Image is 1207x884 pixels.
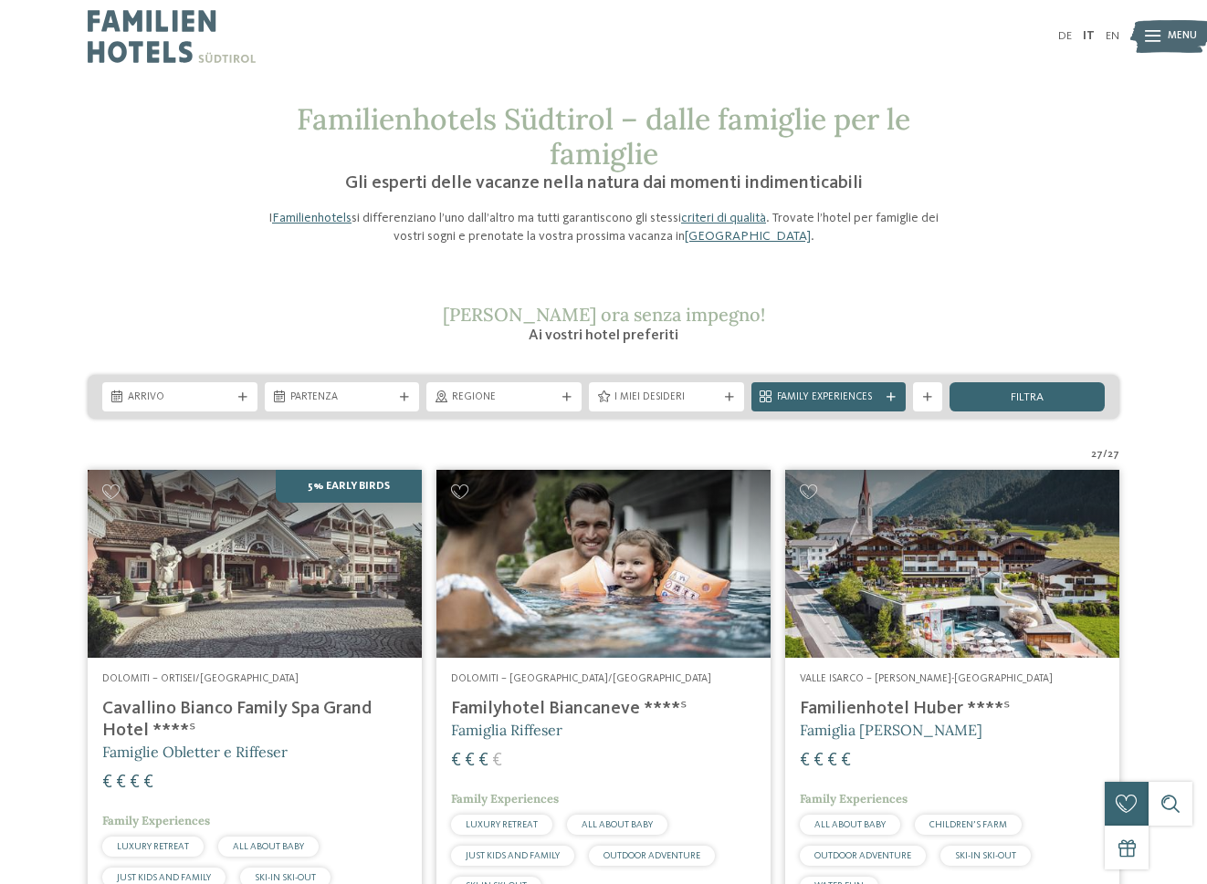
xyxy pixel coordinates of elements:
[451,673,711,684] span: Dolomiti – [GEOGRAPHIC_DATA]/[GEOGRAPHIC_DATA]
[681,212,766,224] a: criteri di qualità
[255,873,316,882] span: SKI-IN SKI-OUT
[777,390,881,405] span: Family Experiences
[614,390,719,405] span: I miei desideri
[1168,29,1197,44] span: Menu
[800,791,908,806] span: Family Experiences
[800,698,1105,720] h4: Familienhotel Huber ****ˢ
[128,390,232,405] span: Arrivo
[827,752,837,770] span: €
[813,752,824,770] span: €
[102,743,288,761] span: Famiglie Obletter e Riffeser
[785,470,1119,658] img: Cercate un hotel per famiglie? Qui troverete solo i migliori!
[297,100,910,172] span: Familienhotels Südtirol – dalle famiglie per le famiglie
[345,174,863,192] span: Gli esperti delle vacanze nella natura dai momenti indimenticabili
[1091,448,1103,463] span: 27
[130,774,140,792] span: €
[685,230,811,243] a: [GEOGRAPHIC_DATA]
[272,212,352,224] a: Familienhotels
[955,851,1016,860] span: SKI-IN SKI-OUT
[451,721,562,739] span: Famiglia Riffeser
[443,303,765,326] span: [PERSON_NAME] ora senza impegno!
[492,752,502,770] span: €
[117,873,211,882] span: JUST KIDS AND FAMILY
[800,752,810,770] span: €
[116,774,126,792] span: €
[102,673,299,684] span: Dolomiti – Ortisei/[GEOGRAPHIC_DATA]
[1106,30,1119,42] a: EN
[841,752,851,770] span: €
[102,774,112,792] span: €
[1011,392,1044,404] span: filtra
[102,813,210,828] span: Family Experiences
[929,820,1007,829] span: CHILDREN’S FARM
[257,209,950,245] p: I si differenziano l’uno dall’altro ma tutti garantiscono gli stessi . Trovate l’hotel per famigl...
[529,328,678,343] span: Ai vostri hotel preferiti
[143,774,153,792] span: €
[814,851,911,860] span: OUTDOOR ADVENTURE
[582,820,653,829] span: ALL ABOUT BABY
[1058,30,1072,42] a: DE
[102,698,407,742] h4: Cavallino Bianco Family Spa Grand Hotel ****ˢ
[814,820,886,829] span: ALL ABOUT BABY
[800,673,1053,684] span: Valle Isarco – [PERSON_NAME]-[GEOGRAPHIC_DATA]
[1107,448,1119,463] span: 27
[451,791,559,806] span: Family Experiences
[117,842,189,851] span: LUXURY RETREAT
[466,851,560,860] span: JUST KIDS AND FAMILY
[1103,448,1107,463] span: /
[451,752,461,770] span: €
[451,698,756,720] h4: Familyhotel Biancaneve ****ˢ
[466,820,538,829] span: LUXURY RETREAT
[478,752,488,770] span: €
[88,470,422,658] img: Family Spa Grand Hotel Cavallino Bianco ****ˢ
[800,721,982,739] span: Famiglia [PERSON_NAME]
[436,470,771,658] img: Cercate un hotel per famiglie? Qui troverete solo i migliori!
[603,851,700,860] span: OUTDOOR ADVENTURE
[233,842,304,851] span: ALL ABOUT BABY
[290,390,394,405] span: Partenza
[1083,30,1095,42] a: IT
[465,752,475,770] span: €
[452,390,556,405] span: Regione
